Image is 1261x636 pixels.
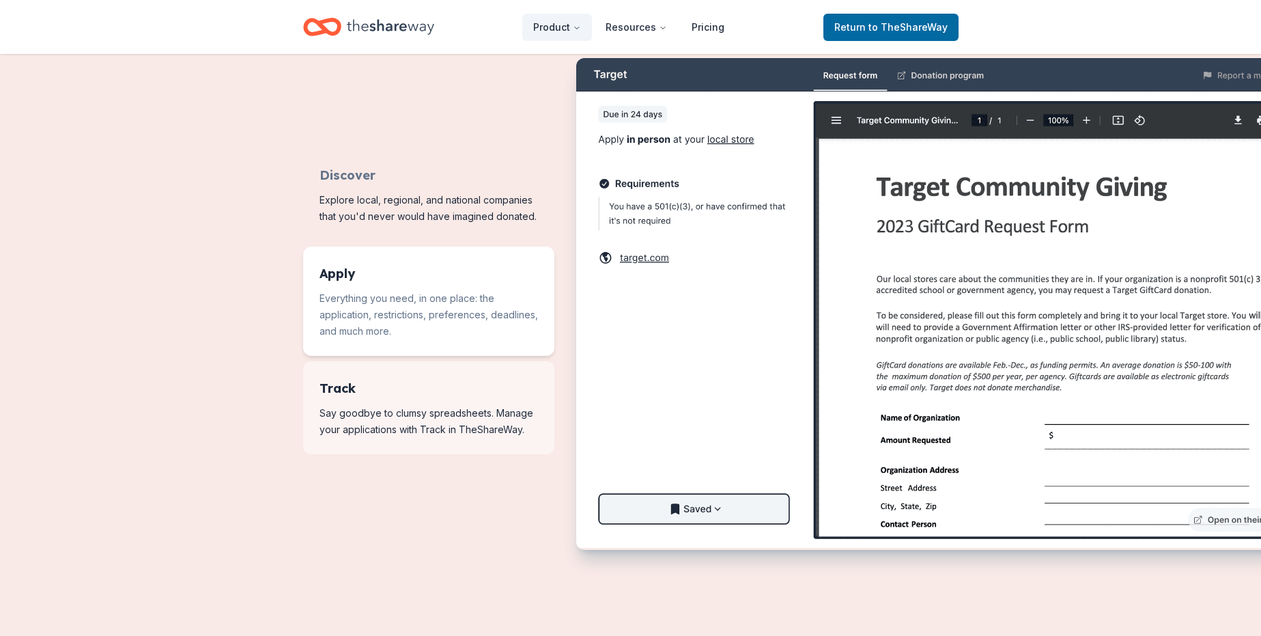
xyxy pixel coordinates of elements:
[868,21,948,33] span: to TheShareWay
[595,14,678,41] button: Resources
[522,11,735,43] nav: Main
[681,14,735,41] a: Pricing
[834,19,948,36] span: Return
[522,14,592,41] button: Product
[823,14,959,41] a: Returnto TheShareWay
[303,11,434,43] a: Home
